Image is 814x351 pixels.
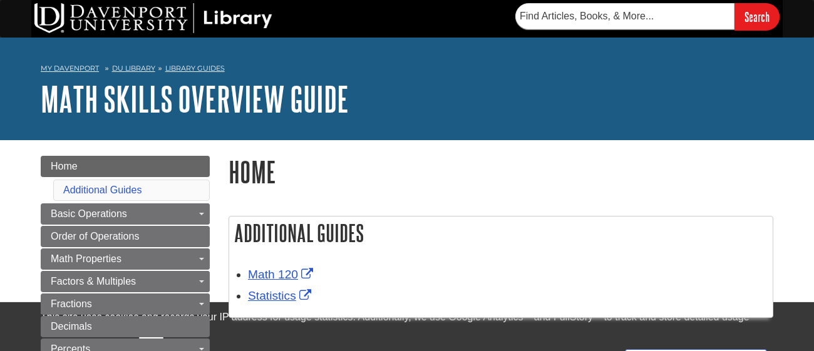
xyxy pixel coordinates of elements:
a: Link opens in new window [248,289,314,302]
img: DU Library [34,3,272,33]
a: Home [41,156,210,177]
a: Additional Guides [63,185,142,195]
a: Basic Operations [41,203,210,225]
span: Home [51,161,78,171]
h2: Additional Guides [229,216,773,250]
a: Math Properties [41,248,210,270]
nav: breadcrumb [41,60,773,80]
span: Math Properties [51,253,121,264]
span: Fractions [51,298,92,309]
a: Math Skills Overview Guide [41,79,349,118]
h1: Home [229,156,773,188]
span: Order of Operations [51,231,139,242]
a: Link opens in new window [248,268,316,281]
a: Library Guides [165,64,225,73]
span: Basic Operations [51,208,127,219]
a: Factors & Multiples [41,271,210,292]
input: Search [734,3,780,30]
input: Find Articles, Books, & More... [515,3,734,29]
a: Decimals [41,316,210,337]
a: My Davenport [41,63,99,74]
a: Order of Operations [41,226,210,247]
a: DU Library [112,64,155,73]
span: Factors & Multiples [51,276,136,287]
span: Decimals [51,321,92,332]
a: Fractions [41,293,210,315]
form: Searches DU Library's articles, books, and more [515,3,780,30]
